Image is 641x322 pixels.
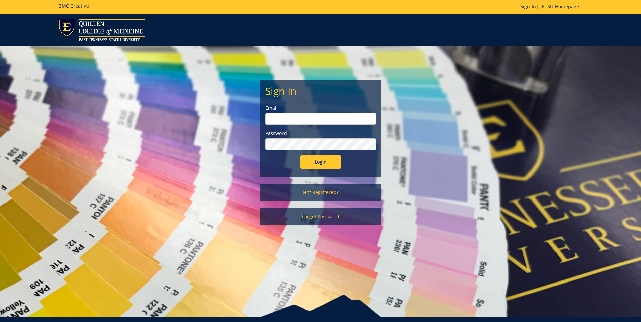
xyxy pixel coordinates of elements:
[265,130,376,137] label: Password
[300,155,341,169] input: Login
[520,3,583,10] p: |
[520,3,536,10] a: Sign In
[58,19,145,41] img: ETSU logo
[265,105,376,111] label: Email
[539,3,583,10] a: ETSU Homepage
[265,85,376,97] h2: Sign In
[260,184,381,201] a: Not Registered?
[260,208,381,225] a: Forgot Password
[58,3,89,8] h5: BMC Creative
